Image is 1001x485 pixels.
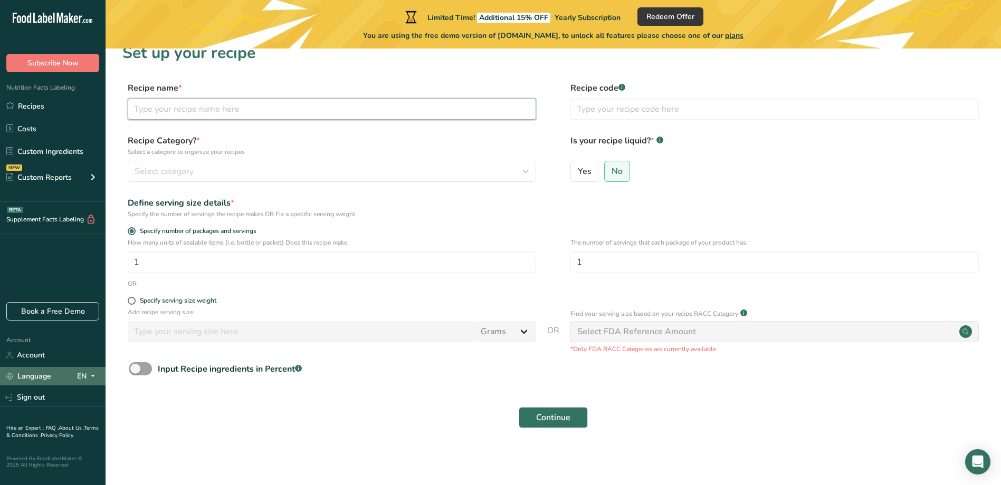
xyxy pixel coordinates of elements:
div: Specify serving size weight [140,297,216,305]
p: The number of servings that each package of your product has. [570,238,979,247]
h1: Set up your recipe [122,41,984,65]
a: Language [6,367,51,385]
input: Type your recipe name here [128,99,536,120]
a: Terms & Conditions . [6,424,99,439]
a: Hire an Expert . [6,424,44,432]
span: Subscribe Now [27,57,79,69]
p: Select a category to organize your recipes [128,147,536,157]
div: OR [128,279,137,288]
p: *Only FDA RACC Categories are currently available [570,344,979,354]
div: Define serving size details [128,197,536,209]
label: Recipe code [570,82,979,94]
div: BETA [7,207,23,213]
div: Input Recipe ingredients in Percent [158,363,302,375]
div: Specify the number of servings the recipe makes OR Fix a specific serving weight [128,209,536,219]
div: NEW [6,164,22,171]
p: Add recipe serving size. [128,307,536,317]
p: How many units of sealable items (i.e. bottle or packet) Does this recipe make. [128,238,536,247]
span: Additional 15% OFF [477,13,550,23]
div: Open Intercom Messenger [965,449,990,474]
a: About Us . [59,424,84,432]
label: Recipe name [128,82,536,94]
button: Select category [128,161,536,182]
span: Continue [536,411,570,424]
div: Limited Time! [403,11,621,23]
a: Book a Free Demo [6,302,99,321]
button: Subscribe Now [6,54,99,72]
div: Custom Reports [6,172,72,183]
a: FAQ . [46,424,59,432]
label: Recipe Category? [128,134,536,157]
span: Select category [135,165,194,178]
div: Powered By FoodLabelMaker © 2025 All Rights Reserved [6,455,99,468]
input: Type your recipe code here [570,99,979,120]
span: plans [725,31,743,41]
span: You are using the free demo version of [DOMAIN_NAME], to unlock all features please choose one of... [363,30,743,41]
button: Redeem Offer [637,7,703,26]
span: Yearly Subscription [555,13,621,23]
p: Find your serving size based on your recipe RACC Category [570,309,738,318]
a: Privacy Policy [41,432,73,439]
span: Specify number of packages and servings [136,227,256,235]
span: No [612,166,623,177]
label: Is your recipe liquid? [570,134,979,157]
input: Type your serving size here [128,321,474,342]
div: Select FDA Reference Amount [577,325,696,338]
span: Redeem Offer [646,11,694,22]
span: OR [547,324,559,354]
div: EN [77,370,99,383]
span: Yes [578,166,592,177]
button: Continue [519,407,588,428]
